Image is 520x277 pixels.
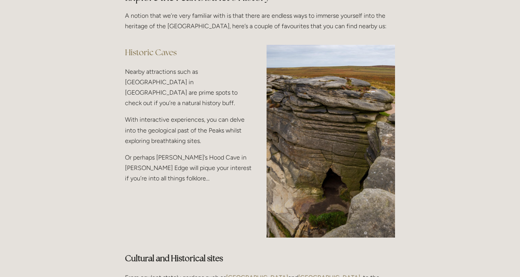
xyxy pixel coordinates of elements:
p: With interactive experiences, you can delve into the geological past of the Peaks whilst explorin... [125,114,253,146]
p: Nearby attractions such as [GEOGRAPHIC_DATA] in [GEOGRAPHIC_DATA] are prime spots to check out if... [125,66,253,109]
p: Or perhaps [PERSON_NAME]’s Hood Cave in [PERSON_NAME] Edge will pique your interest if you’re int... [125,152,253,184]
a: Historic Caves [125,47,177,58]
strong: Cultural and Historical sites [125,253,223,263]
p: A notion that we’re very familiar with is that there are endless ways to immerse yourself into th... [125,10,395,31]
